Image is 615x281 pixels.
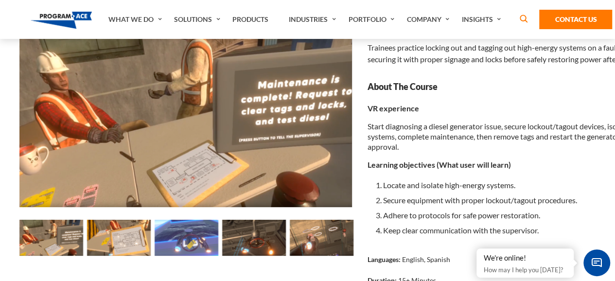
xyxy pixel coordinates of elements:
[402,254,450,264] p: English, Spanish
[539,10,612,29] a: Contact Us
[222,220,286,256] img: Lock-out/Tag-out VR Training - Preview 7
[484,264,566,276] p: How may I help you [DATE]?
[368,255,401,263] strong: Languages:
[583,249,610,276] span: Chat Widget
[31,12,92,29] img: Program-Ace
[87,220,151,256] img: Lock-out/Tag-out VR Training - Preview 5
[155,220,218,256] img: Lock-out/Tag-out VR Training - Preview 6
[290,220,353,256] img: Lock-out/Tag-out VR Training - Preview 8
[19,20,352,207] img: Lock-out/Tag-out VR Training - Preview 4
[19,220,83,256] img: Lock-out/Tag-out VR Training - Preview 4
[484,253,566,263] div: We're online!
